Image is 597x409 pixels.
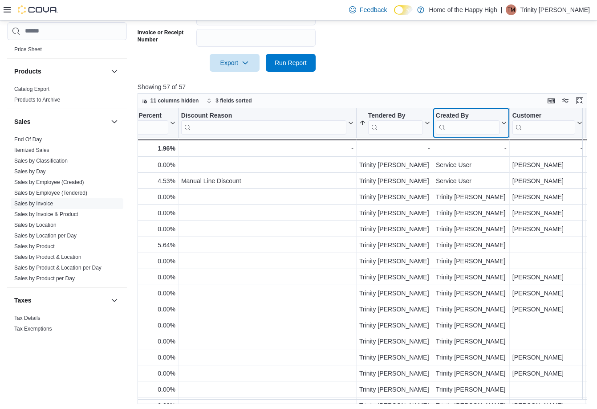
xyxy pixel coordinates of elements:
[7,84,127,109] div: Products
[436,208,507,218] div: Trinity [PERSON_NAME]
[436,160,507,170] div: Service User
[359,288,430,299] div: Trinity [PERSON_NAME]
[14,265,102,271] a: Sales by Product & Location per Day
[14,325,52,332] span: Tax Exemptions
[14,296,32,305] h3: Taxes
[512,368,583,379] div: [PERSON_NAME]
[436,111,500,120] div: Created By
[106,304,175,315] div: 0.00%
[436,224,507,234] div: Trinity [PERSON_NAME]
[14,243,55,249] a: Sales by Product
[368,111,423,120] div: Tendered By
[429,4,497,15] p: Home of the Happy High
[512,111,583,134] button: Customer
[14,315,41,322] span: Tax Details
[436,336,507,347] div: Trinity [PERSON_NAME]
[436,176,507,186] div: Service User
[14,211,78,217] a: Sales by Invoice & Product
[14,136,42,143] a: End Of Day
[181,176,353,186] div: Manual Line Discount
[138,82,592,91] p: Showing 57 of 57
[394,5,413,15] input: Dark Mode
[359,143,430,154] div: -
[106,160,175,170] div: 0.00%
[14,46,42,53] a: Price Sheet
[14,147,49,153] a: Itemized Sales
[14,211,78,218] span: Sales by Invoice & Product
[106,176,175,186] div: 4.53%
[359,224,430,234] div: Trinity [PERSON_NAME]
[359,192,430,202] div: Trinity [PERSON_NAME]
[266,54,316,72] button: Run Report
[275,58,307,67] span: Run Report
[512,224,583,234] div: [PERSON_NAME]
[512,176,583,186] div: [PERSON_NAME]
[150,97,199,104] span: 11 columns hidden
[7,313,127,338] div: Taxes
[512,208,583,218] div: [PERSON_NAME]
[14,86,49,93] span: Catalog Export
[109,116,120,127] button: Sales
[14,315,41,321] a: Tax Details
[560,95,571,106] button: Display options
[181,111,346,134] div: Discount Reason
[181,143,353,154] div: -
[436,240,507,250] div: Trinity [PERSON_NAME]
[106,368,175,379] div: 0.00%
[14,200,53,207] a: Sales by Invoice
[546,95,556,106] button: Keyboard shortcuts
[359,240,430,250] div: Trinity [PERSON_NAME]
[574,95,585,106] button: Enter fullscreen
[106,256,175,266] div: 0.00%
[203,95,255,106] button: 3 fields sorted
[359,336,430,347] div: Trinity [PERSON_NAME]
[436,272,507,282] div: Trinity [PERSON_NAME]
[512,160,583,170] div: [PERSON_NAME]
[106,352,175,363] div: 0.00%
[181,111,346,120] div: Discount Reason
[7,134,127,287] div: Sales
[14,189,87,196] span: Sales by Employee (Tendered)
[14,190,87,196] a: Sales by Employee (Tendered)
[14,233,77,239] a: Sales by Location per Day
[360,5,387,14] span: Feedback
[512,288,583,299] div: [PERSON_NAME]
[512,111,576,134] div: Customer
[14,326,52,332] a: Tax Exemptions
[436,143,507,154] div: -
[106,111,168,134] div: Markdown Percent
[14,264,102,271] span: Sales by Product & Location per Day
[14,254,81,261] span: Sales by Product & Location
[359,208,430,218] div: Trinity [PERSON_NAME]
[359,352,430,363] div: Trinity [PERSON_NAME]
[506,4,516,15] div: Trinity Mclaughlin
[436,352,507,363] div: Trinity [PERSON_NAME]
[14,275,75,282] a: Sales by Product per Day
[436,111,500,134] div: Created By
[106,143,175,154] div: 1.96%
[109,66,120,77] button: Products
[508,4,515,15] span: TM
[359,256,430,266] div: Trinity [PERSON_NAME]
[106,336,175,347] div: 0.00%
[14,97,60,103] a: Products to Archive
[14,222,57,228] a: Sales by Location
[345,1,390,19] a: Feedback
[359,272,430,282] div: Trinity [PERSON_NAME]
[359,384,430,395] div: Trinity [PERSON_NAME]
[436,320,507,331] div: Trinity [PERSON_NAME]
[359,111,430,134] button: Tendered By
[215,54,254,72] span: Export
[359,176,430,186] div: Trinity [PERSON_NAME]
[106,320,175,331] div: 0.00%
[14,243,55,250] span: Sales by Product
[501,4,503,15] p: |
[14,117,107,126] button: Sales
[512,143,583,154] div: -
[359,368,430,379] div: Trinity [PERSON_NAME]
[436,384,507,395] div: Trinity [PERSON_NAME]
